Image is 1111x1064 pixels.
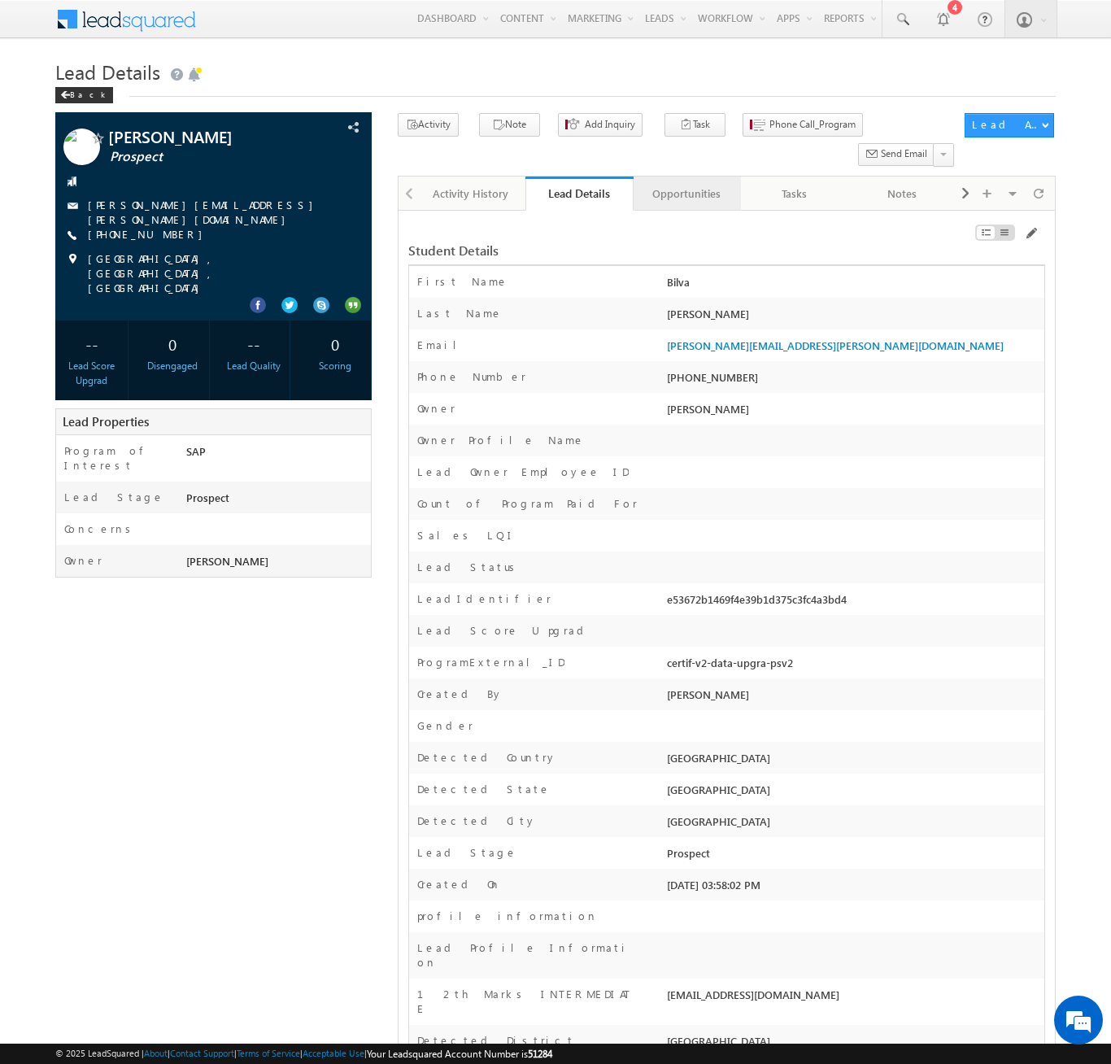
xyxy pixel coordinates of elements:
span: Phone Call_Program [769,117,856,132]
button: Task [664,113,725,137]
span: [PERSON_NAME] [186,554,268,568]
div: Prospect [663,845,1044,868]
div: Scoring [303,359,367,373]
label: Lead Stage [64,490,164,504]
div: [PHONE_NUMBER] [663,369,1044,392]
span: 51284 [528,1048,552,1060]
label: Owner Profile Name [417,433,585,447]
div: [DATE] 03:58:02 PM [663,877,1044,900]
span: [PERSON_NAME] [108,129,303,145]
span: [PHONE_NUMBER] [88,227,211,243]
label: Phone Number [417,369,526,384]
span: Lead Properties [63,413,149,430]
div: Leave a message [85,85,273,107]
label: Lead Score Upgrad [417,623,590,638]
img: Profile photo [63,129,100,171]
label: Concerns [64,521,137,536]
label: Created By [417,687,503,701]
a: Activity History [418,177,525,211]
span: [PERSON_NAME] [667,402,749,416]
div: Tasks [754,184,834,203]
div: [EMAIL_ADDRESS][DOMAIN_NAME] [663,987,1044,1009]
div: Lead Actions [972,117,1041,132]
div: Opportunities [647,184,726,203]
a: Acceptable Use [303,1048,364,1058]
span: Prospect [110,149,305,165]
label: Last Name [417,306,503,321]
span: Add Inquiry [585,117,635,132]
a: About [144,1048,168,1058]
button: Send Email [858,143,935,167]
div: [PERSON_NAME] [663,306,1044,329]
label: Detected District [417,1033,575,1048]
label: Detected State [417,782,551,796]
label: Lead Owner Employee ID [417,464,629,479]
div: Lead Quality [222,359,286,373]
label: Lead Stage [417,845,517,860]
div: Prospect [182,490,371,512]
div: Lead Details [538,185,621,201]
label: 12th Marks INTERMEDIATE [417,987,638,1016]
label: First Name [417,274,508,289]
span: Lead Details [55,59,160,85]
label: LeadIdentifier [417,591,551,606]
textarea: Type your message and click 'Submit' [21,150,297,487]
div: Notes [861,184,941,203]
div: 0 [303,329,367,359]
a: [PERSON_NAME][EMAIL_ADDRESS][PERSON_NAME][DOMAIN_NAME] [667,338,1004,352]
label: Owner [64,553,102,568]
div: [GEOGRAPHIC_DATA] [663,813,1044,836]
label: Program of Interest [64,443,170,473]
div: -- [222,329,286,359]
div: e53672b1469f4e39b1d375c3fc4a3bd4 [663,591,1044,614]
span: © 2025 LeadSquared | | | | | [55,1046,552,1062]
div: Activity History [431,184,511,203]
label: Lead Status [417,560,521,574]
div: Disengaged [141,359,205,373]
label: Created On [417,877,501,892]
div: Bilva [663,274,1044,297]
div: certif-v2-data-upgra-psv2 [663,655,1044,678]
div: -- [59,329,124,359]
em: Submit [238,501,295,523]
span: Send Email [881,146,927,161]
a: Contact Support [170,1048,234,1058]
div: [GEOGRAPHIC_DATA] [663,750,1044,773]
img: d_60004797649_company_0_60004797649 [28,85,68,107]
label: Count of Program Paid For [417,496,638,511]
a: Notes [848,177,956,211]
button: Lead Actions [965,113,1054,137]
a: Terms of Service [237,1048,300,1058]
label: Sales LQI [417,528,516,543]
div: Minimize live chat window [267,8,306,47]
a: Opportunities [634,177,741,211]
label: Lead Profile Information [417,940,638,970]
a: Tasks [741,177,848,211]
button: Activity [398,113,459,137]
label: Detected Country [417,750,557,765]
label: Email [417,338,469,352]
button: Phone Call_Program [743,113,863,137]
div: SAP [182,443,371,466]
label: Detected City [417,813,537,828]
div: 0 [141,329,205,359]
div: Student Details [408,243,827,258]
div: Back [55,87,113,103]
span: Your Leadsquared Account Number is [367,1048,552,1060]
a: Back [55,86,121,100]
button: Note [479,113,540,137]
a: [PERSON_NAME][EMAIL_ADDRESS][PERSON_NAME][DOMAIN_NAME] [88,198,321,226]
div: [PERSON_NAME] [663,687,1044,709]
div: [GEOGRAPHIC_DATA] [663,782,1044,805]
label: Gender [417,718,473,733]
span: [GEOGRAPHIC_DATA], [GEOGRAPHIC_DATA], [GEOGRAPHIC_DATA] [88,251,342,295]
label: Owner [417,401,455,416]
a: Lead Details [525,177,633,211]
label: ProgramExternal_ID [417,655,564,669]
label: profile information [417,909,598,923]
div: Lead Score Upgrad [59,359,124,388]
button: Add Inquiry [558,113,643,137]
div: [GEOGRAPHIC_DATA] [663,1033,1044,1056]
